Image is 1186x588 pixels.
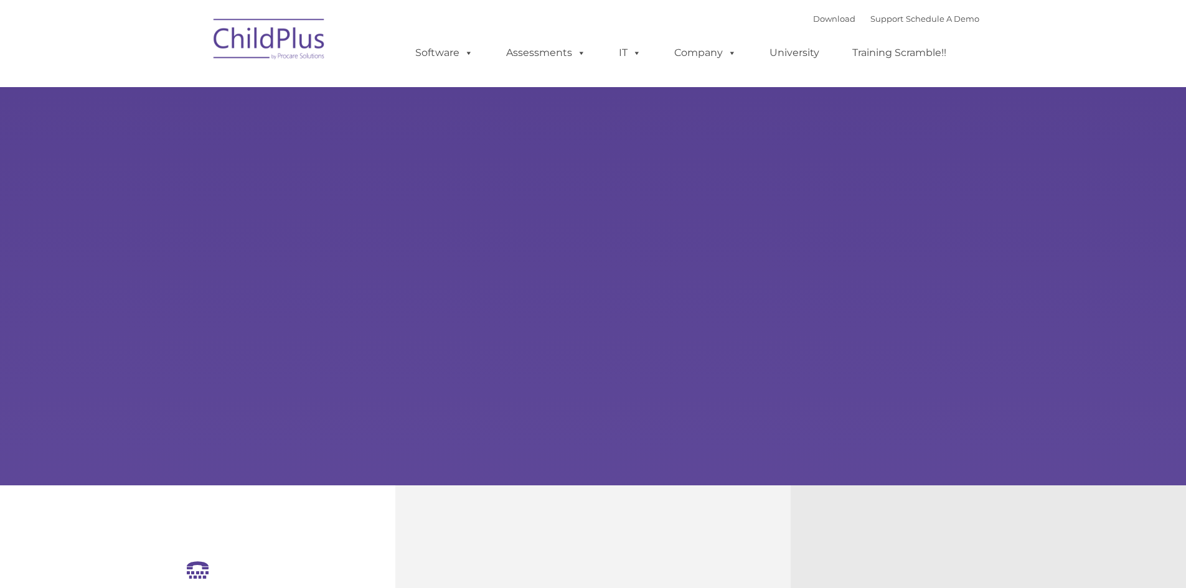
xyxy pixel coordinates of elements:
a: Training Scramble!! [840,40,959,65]
a: Support [870,14,903,24]
img: ChildPlus by Procare Solutions [207,10,332,72]
a: Assessments [494,40,598,65]
a: Company [662,40,749,65]
a: IT [606,40,654,65]
a: University [757,40,832,65]
a: Software [403,40,486,65]
font: | [813,14,979,24]
a: Schedule A Demo [906,14,979,24]
a: Download [813,14,855,24]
